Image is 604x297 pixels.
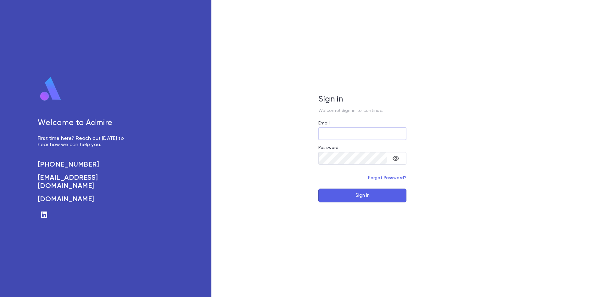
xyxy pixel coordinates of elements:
p: First time here? Reach out [DATE] to hear how we can help you. [38,135,131,148]
button: Sign In [318,189,406,202]
a: [PHONE_NUMBER] [38,161,131,169]
button: toggle password visibility [389,152,402,165]
a: Forgot Password? [368,176,406,180]
img: logo [38,76,64,102]
label: Password [318,145,338,150]
h5: Welcome to Admire [38,118,131,128]
a: [DOMAIN_NAME] [38,195,131,203]
a: [EMAIL_ADDRESS][DOMAIN_NAME] [38,174,131,190]
label: Email [318,121,330,126]
p: Welcome! Sign in to continue. [318,108,406,113]
h5: Sign in [318,95,406,104]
